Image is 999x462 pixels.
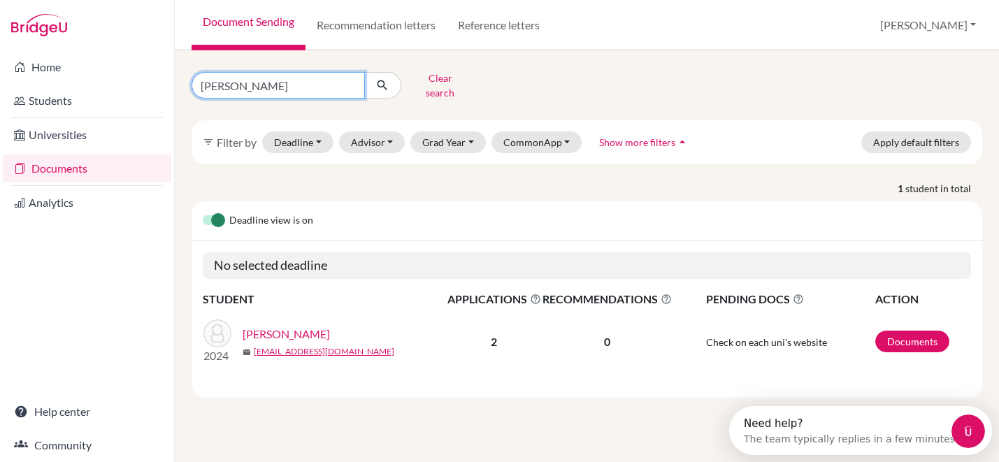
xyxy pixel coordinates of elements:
[243,326,330,342] a: [PERSON_NAME]
[542,333,672,350] p: 0
[203,347,231,364] p: 2024
[203,252,971,279] h5: No selected deadline
[401,67,479,103] button: Clear search
[3,398,171,426] a: Help center
[254,345,394,358] a: [EMAIL_ADDRESS][DOMAIN_NAME]
[15,12,229,23] div: Need help?
[491,335,497,348] b: 2
[706,291,875,308] span: PENDING DOCS
[875,290,971,308] th: ACTION
[217,136,257,149] span: Filter by
[729,406,992,455] iframe: Intercom live chat discovery launcher
[203,319,231,347] img: Perusek, Joseph
[875,331,949,352] a: Documents
[587,131,701,153] button: Show more filtersarrow_drop_up
[3,87,171,115] a: Students
[410,131,486,153] button: Grad Year
[192,72,365,99] input: Find student by name...
[905,181,982,196] span: student in total
[11,14,67,36] img: Bridge-U
[339,131,405,153] button: Advisor
[491,131,582,153] button: CommonApp
[951,414,985,448] iframe: Intercom live chat
[15,23,229,38] div: The team typically replies in a few minutes.
[203,136,214,147] i: filter_list
[243,348,251,356] span: mail
[898,181,905,196] strong: 1
[3,121,171,149] a: Universities
[599,136,675,148] span: Show more filters
[262,131,333,153] button: Deadline
[447,291,541,308] span: APPLICATIONS
[675,135,689,149] i: arrow_drop_up
[542,291,672,308] span: RECOMMENDATIONS
[706,336,827,348] span: Check on each uni's website
[3,431,171,459] a: Community
[874,12,982,38] button: [PERSON_NAME]
[6,6,271,44] div: Open Intercom Messenger
[229,212,313,229] span: Deadline view is on
[3,53,171,81] a: Home
[861,131,971,153] button: Apply default filters
[3,154,171,182] a: Documents
[203,290,447,308] th: STUDENT
[3,189,171,217] a: Analytics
